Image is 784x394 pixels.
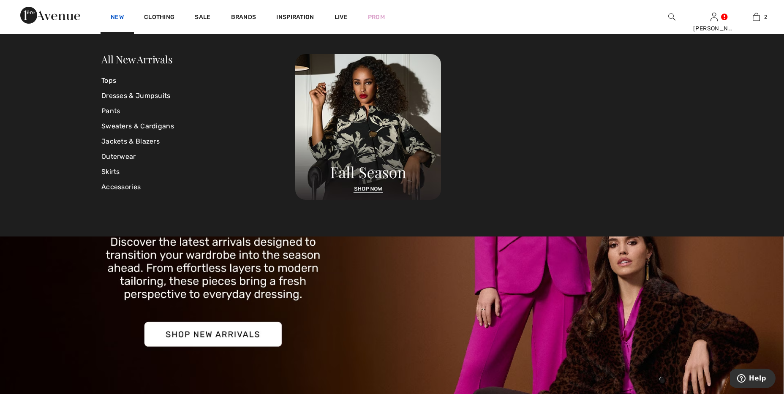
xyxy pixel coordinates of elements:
a: Accessories [101,179,295,195]
img: My Bag [753,12,760,22]
a: Brands [231,14,256,22]
span: 2 [764,13,767,21]
a: Live [335,13,348,22]
a: Tops [101,73,295,88]
img: My Info [710,12,718,22]
img: 250825120107_a8d8ca038cac6.jpg [295,54,441,200]
a: Sale [195,14,210,22]
span: Inspiration [276,14,314,22]
a: Jackets & Blazers [101,134,295,149]
a: New [111,14,124,22]
a: Dresses & Jumpsuits [101,88,295,103]
a: Sign In [710,13,718,21]
img: search the website [668,12,675,22]
a: All New Arrivals [101,52,172,66]
a: Clothing [144,14,174,22]
a: Pants [101,103,295,119]
div: [PERSON_NAME] [693,24,735,33]
img: 1ère Avenue [20,7,80,24]
a: 2 [735,12,777,22]
iframe: Opens a widget where you can find more information [730,369,776,390]
a: Prom [368,13,385,22]
a: Sweaters & Cardigans [101,119,295,134]
a: Outerwear [101,149,295,164]
a: Skirts [101,164,295,179]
